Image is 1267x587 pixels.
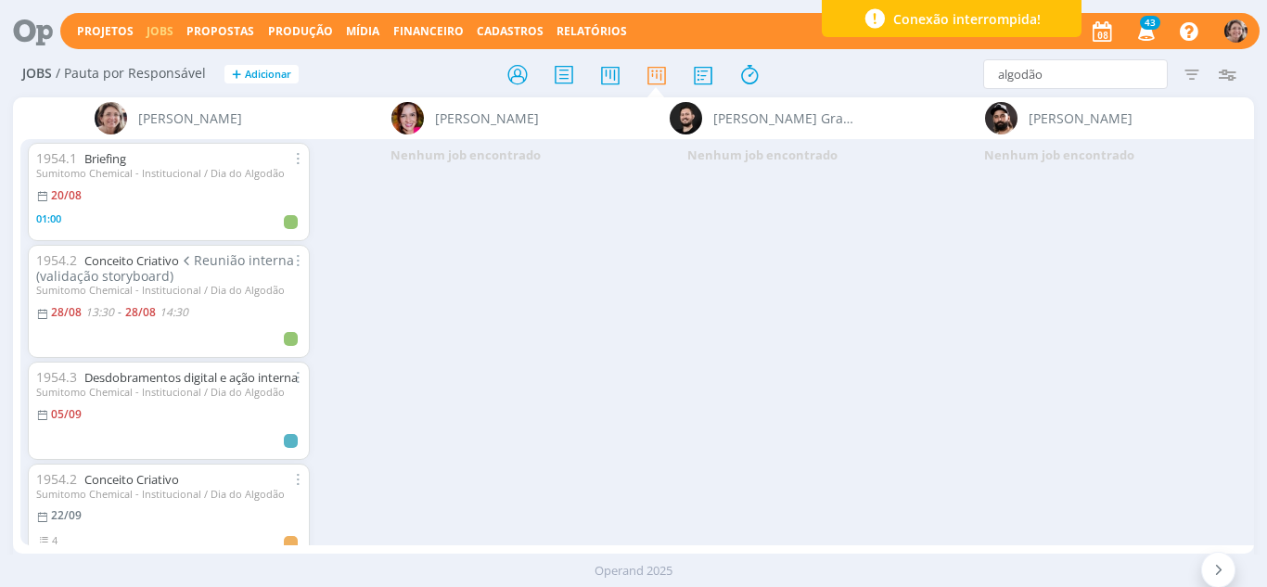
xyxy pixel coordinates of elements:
button: Financeiro [388,24,469,39]
span: Cadastros [477,23,544,39]
button: +Adicionar [224,65,299,84]
span: + [232,65,241,84]
a: Briefing [84,150,126,167]
span: [PERSON_NAME] Granata [713,108,855,128]
: 20/08 [51,187,82,203]
input: Busca [983,59,1168,89]
: 13:30 [85,304,114,320]
a: Desdobramentos digital e ação interna [84,369,298,386]
span: 1954.3 [36,368,77,386]
button: A [1223,15,1248,47]
: 28/08 [125,304,156,320]
div: Sumitomo Chemical - Institucional / Dia do Algodão [36,386,301,398]
button: Produção [262,24,339,39]
img: A [1224,19,1248,43]
button: Jobs [141,24,179,39]
a: Conceito Criativo [84,471,179,488]
div: Nenhum job encontrado [317,139,614,172]
div: Sumitomo Chemical - Institucional / Dia do Algodão [36,167,301,179]
span: Jobs [22,66,52,82]
div: Nenhum job encontrado [911,139,1208,172]
span: [PERSON_NAME] [1029,108,1133,128]
span: 1954.2 [36,251,77,269]
a: Relatórios [557,23,627,39]
img: A [95,102,127,134]
img: B [670,102,702,134]
span: / Pauta por Responsável [56,66,206,82]
span: [PERSON_NAME] [138,108,242,128]
button: 43 [1126,15,1164,48]
button: Projetos [71,24,139,39]
a: Conceito Criativo [84,252,179,269]
img: B [391,102,424,134]
span: Adicionar [245,69,291,81]
a: Financeiro [393,23,464,39]
span: 1954.2 [36,470,77,488]
span: Conexão interrompida! [893,9,1041,29]
: 14:30 [160,304,188,320]
a: Mídia [346,23,379,39]
span: [PERSON_NAME] [435,108,539,128]
div: Nenhum job encontrado [614,139,911,172]
a: Jobs [147,23,173,39]
div: Sumitomo Chemical - Institucional / Dia do Algodão [36,488,301,500]
span: 1954.1 [36,149,77,167]
: 22/09 [51,507,82,523]
button: Mídia [340,24,385,39]
span: 01:00 [36,211,61,225]
: 05/09 [51,406,82,422]
: 28/08 [51,304,82,320]
button: Cadastros [471,24,549,39]
button: Propostas [181,24,260,39]
span: Propostas [186,23,254,39]
img: B [985,102,1017,134]
span: 4 [52,533,58,547]
div: Sumitomo Chemical - Institucional / Dia do Algodão [36,284,301,296]
button: Relatórios [551,24,633,39]
span: Reunião interna (validação storyboard) [36,251,295,285]
: - [118,307,122,318]
a: Projetos [77,23,134,39]
span: 43 [1140,16,1160,30]
a: Produção [268,23,333,39]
